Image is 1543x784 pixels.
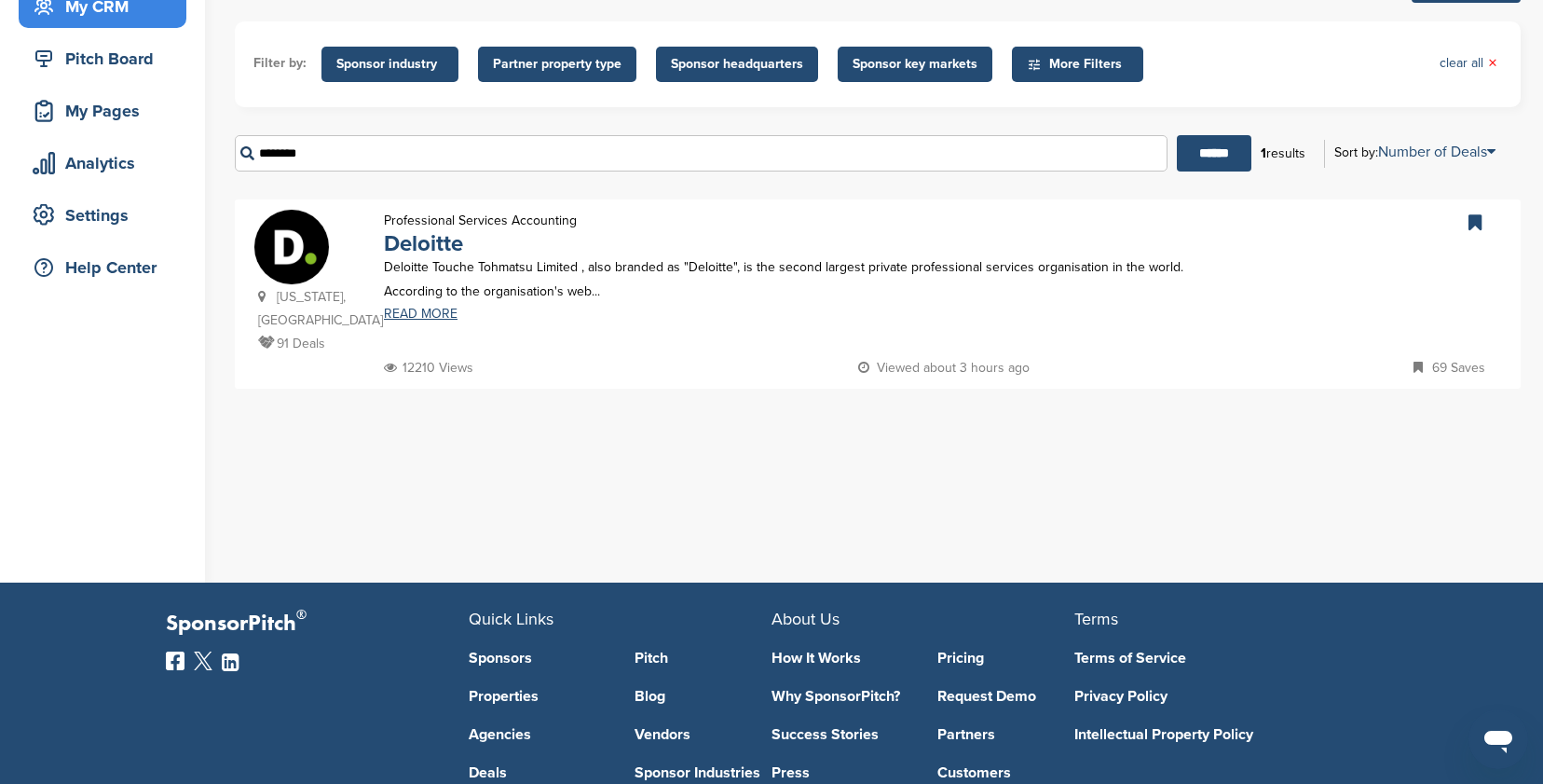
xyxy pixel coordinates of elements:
span: Sponsor industry [336,54,444,75]
a: Sponsors [469,651,607,666]
a: My Pages [19,89,186,132]
a: Analytics [19,142,186,185]
a: Settings [19,194,186,237]
a: READ MORE [384,308,1199,321]
b: 1 [1261,145,1266,161]
div: Settings [28,199,186,232]
span: Quick Links [469,609,553,629]
a: Deloitte [384,230,463,257]
img: Facebook [166,652,184,670]
a: Success Stories [771,727,909,742]
a: Partners [937,727,1075,742]
p: 12210 Views [384,356,473,379]
div: My Pages [28,94,186,128]
a: Pricing [937,651,1075,666]
p: Professional Services Accounting [384,209,577,232]
a: Pitch [635,651,772,666]
a: Press [771,765,909,780]
a: Why SponsorPitch? [771,689,909,704]
div: Pitch Board [28,42,186,76]
a: clear all× [1440,53,1497,74]
a: Help Center [19,246,186,289]
a: Request Demo [937,689,1075,704]
span: Partner property type [493,54,621,75]
span: Sponsor headquarters [671,54,803,75]
p: SponsorPitch [166,611,469,638]
img: 6arvzd p 400x400 [254,210,329,284]
p: Viewed about 3 hours ago [858,356,1030,379]
a: Customers [937,765,1075,780]
a: Deals [469,765,607,780]
img: Twitter [194,652,212,670]
div: Analytics [28,146,186,180]
span: Sponsor key markets [853,54,977,75]
p: 69 Saves [1413,356,1485,379]
iframe: Button to launch messaging window [1468,709,1528,769]
a: Blog [635,689,772,704]
a: Sponsor Industries [635,765,772,780]
li: Filter by: [253,53,307,74]
a: Agencies [469,727,607,742]
span: About Us [771,609,840,629]
a: Number of Deals [1378,143,1495,161]
span: Terms [1074,609,1118,629]
span: More Filters [1027,54,1134,75]
a: Intellectual Property Policy [1074,727,1349,742]
div: results [1251,138,1315,170]
div: Help Center [28,251,186,284]
span: × [1488,53,1497,74]
a: Pitch Board [19,37,186,80]
p: [US_STATE], [GEOGRAPHIC_DATA] [258,285,365,332]
a: Vendors [635,727,772,742]
div: Sort by: [1334,144,1495,159]
p: 91 Deals [258,332,365,355]
a: Properties [469,689,607,704]
a: How It Works [771,651,909,666]
p: Deloitte Touche Tohmatsu Limited , also branded as "Deloitte", is the second largest private prof... [384,255,1199,302]
span: ® [296,603,307,626]
a: Privacy Policy [1074,689,1349,704]
a: Terms of Service [1074,651,1349,666]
